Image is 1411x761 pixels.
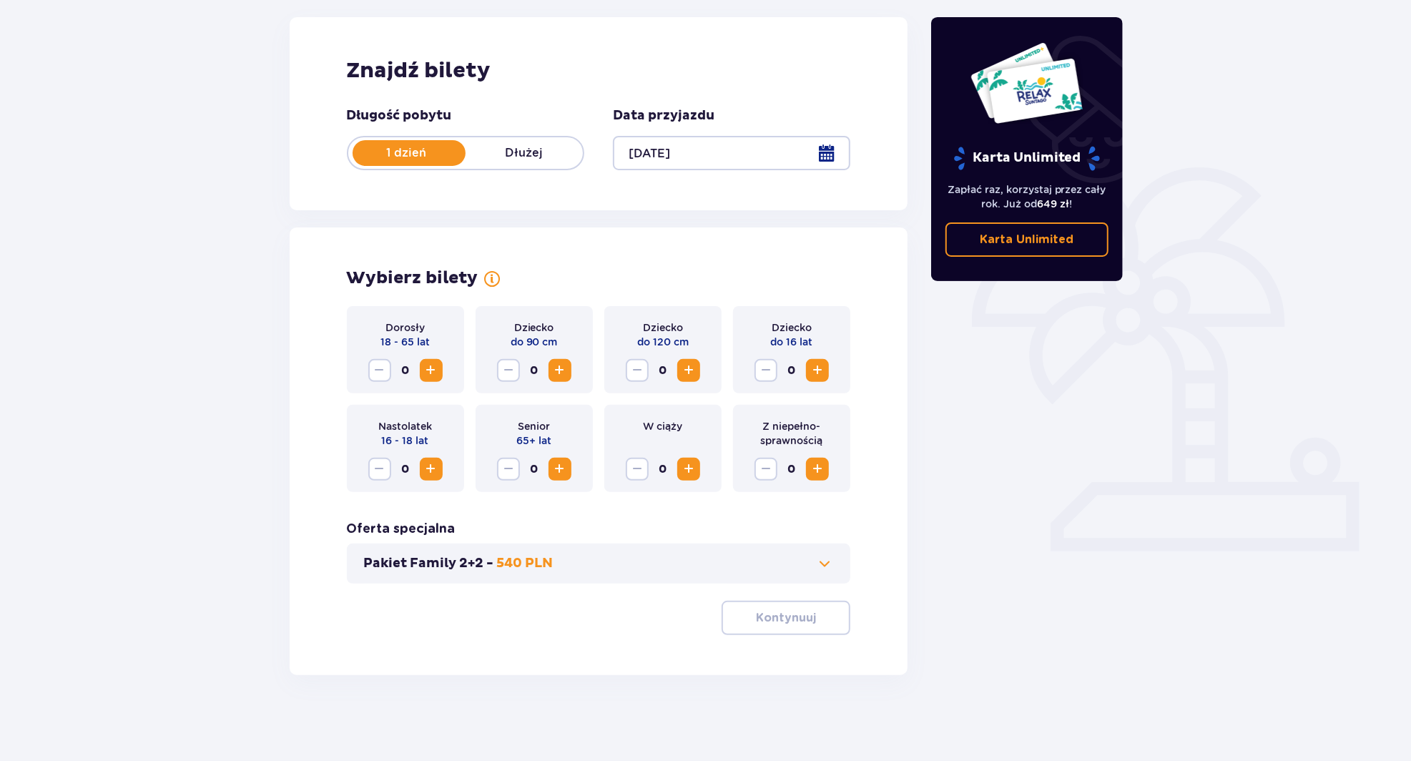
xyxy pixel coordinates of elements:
[677,359,700,382] button: Increase
[780,458,803,481] span: 0
[364,555,834,572] button: Pakiet Family 2+2 -540 PLN
[347,521,456,538] p: Oferta specjalna
[497,555,554,572] p: 540 PLN
[347,107,452,124] p: Długość pobytu
[511,335,558,349] p: do 90 cm
[420,359,443,382] button: Increase
[637,335,689,349] p: do 120 cm
[347,267,478,289] p: Wybierz bilety
[754,458,777,481] button: Decrease
[394,458,417,481] span: 0
[756,610,816,626] p: Kontynuuj
[348,145,466,161] p: 1 dzień
[1037,198,1069,210] span: 649 zł
[770,335,812,349] p: do 16 lat
[953,146,1101,171] p: Karta Unlimited
[497,458,520,481] button: Decrease
[722,601,850,635] button: Kontynuuj
[394,359,417,382] span: 0
[980,232,1073,247] p: Karta Unlimited
[347,57,851,84] h2: Znajdź bilety
[368,359,391,382] button: Decrease
[518,419,550,433] p: Senior
[385,320,425,335] p: Dorosły
[652,458,674,481] span: 0
[643,320,683,335] p: Dziecko
[806,359,829,382] button: Increase
[613,107,714,124] p: Data przyjazdu
[643,419,682,433] p: W ciąży
[364,555,494,572] p: Pakiet Family 2+2 -
[945,222,1108,257] a: Karta Unlimited
[378,419,432,433] p: Nastolatek
[523,359,546,382] span: 0
[754,359,777,382] button: Decrease
[420,458,443,481] button: Increase
[780,359,803,382] span: 0
[677,458,700,481] button: Increase
[806,458,829,481] button: Increase
[368,458,391,481] button: Decrease
[523,458,546,481] span: 0
[382,433,429,448] p: 16 - 18 lat
[549,359,571,382] button: Increase
[514,320,554,335] p: Dziecko
[652,359,674,382] span: 0
[380,335,430,349] p: 18 - 65 lat
[549,458,571,481] button: Increase
[772,320,812,335] p: Dziecko
[744,419,839,448] p: Z niepełno­sprawnością
[945,182,1108,211] p: Zapłać raz, korzystaj przez cały rok. Już od !
[626,359,649,382] button: Decrease
[497,359,520,382] button: Decrease
[626,458,649,481] button: Decrease
[466,145,583,161] p: Dłużej
[516,433,551,448] p: 65+ lat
